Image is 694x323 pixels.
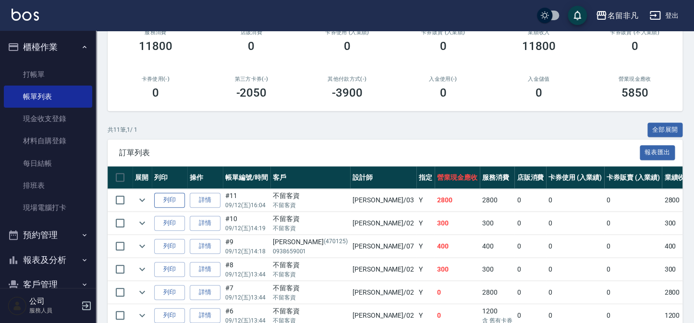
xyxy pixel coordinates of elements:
p: 不留客資 [273,201,348,210]
td: 400 [480,235,515,258]
p: 09/12 (五) 13:44 [225,270,268,279]
button: expand row [135,308,149,323]
td: 0 [546,235,604,258]
td: 300 [662,212,694,235]
h2: 第三方卡券(-) [215,76,288,82]
td: 0 [604,258,662,281]
td: Y [416,212,435,235]
td: #8 [223,258,270,281]
div: 不留客資 [273,191,348,201]
th: 卡券使用 (入業績) [546,166,604,189]
button: expand row [135,193,149,207]
td: 300 [480,212,515,235]
td: [PERSON_NAME] /02 [350,281,416,304]
a: 詳情 [190,193,220,208]
h3: 0 [248,39,255,53]
button: expand row [135,216,149,230]
div: 名留非凡 [607,10,638,22]
td: 300 [662,258,694,281]
td: 0 [546,212,604,235]
h3: 服務消費 [119,29,192,36]
h2: 業績收入 [502,29,575,36]
p: 0938659001 [273,247,348,256]
p: 不留客資 [273,293,348,302]
td: 2800 [662,189,694,211]
td: 0 [435,281,480,304]
th: 營業現金應收 [435,166,480,189]
td: 0 [514,189,546,211]
button: 報表及分析 [4,248,92,273]
th: 客戶 [270,166,350,189]
h2: 營業現金應收 [598,76,671,82]
td: 300 [435,212,480,235]
button: 登出 [645,7,682,25]
button: 全部展開 [647,123,683,137]
h3: 5850 [621,86,648,99]
div: 不留客資 [273,283,348,293]
a: 現金收支登錄 [4,108,92,130]
button: save [568,6,587,25]
h2: 店販消費 [215,29,288,36]
button: 列印 [154,308,185,323]
td: 0 [514,235,546,258]
td: Y [416,281,435,304]
td: 300 [480,258,515,281]
a: 帳單列表 [4,86,92,108]
h3: 11800 [522,39,556,53]
td: 2800 [480,189,515,211]
th: 帳單編號/時間 [223,166,270,189]
img: Person [8,296,27,315]
td: [PERSON_NAME] /02 [350,258,416,281]
h3: -3900 [332,86,363,99]
a: 詳情 [190,308,220,323]
th: 操作 [187,166,223,189]
div: [PERSON_NAME] [273,237,348,247]
button: expand row [135,285,149,299]
th: 店販消費 [514,166,546,189]
button: 客戶管理 [4,272,92,297]
td: Y [416,258,435,281]
th: 業績收入 [662,166,694,189]
p: 09/12 (五) 14:18 [225,247,268,256]
p: 共 11 筆, 1 / 1 [108,125,137,134]
a: 報表匯出 [640,148,675,157]
h2: 卡券販賣 (不入業績) [598,29,671,36]
div: 不留客資 [273,260,348,270]
h3: 11800 [139,39,172,53]
h5: 公司 [29,297,78,306]
td: 400 [435,235,480,258]
button: 預約管理 [4,223,92,248]
td: 0 [604,212,662,235]
button: expand row [135,239,149,253]
td: 0 [546,189,604,211]
h3: 0 [536,86,542,99]
td: 0 [546,258,604,281]
div: 不留客資 [273,214,348,224]
td: 0 [546,281,604,304]
button: 列印 [154,216,185,231]
button: expand row [135,262,149,276]
a: 現場電腦打卡 [4,197,92,219]
h3: -2050 [236,86,267,99]
a: 詳情 [190,216,220,231]
h2: 其他付款方式(-) [311,76,384,82]
h3: 0 [439,86,446,99]
h2: 入金儲值 [502,76,575,82]
td: Y [416,189,435,211]
div: 不留客資 [273,306,348,316]
img: Logo [12,9,39,21]
button: 列印 [154,193,185,208]
h3: 0 [631,39,638,53]
td: 0 [604,189,662,211]
button: 名留非凡 [592,6,642,25]
td: Y [416,235,435,258]
th: 設計師 [350,166,416,189]
a: 詳情 [190,239,220,254]
h2: 入金使用(-) [407,76,480,82]
td: 2800 [435,189,480,211]
a: 排班表 [4,174,92,197]
button: 列印 [154,285,185,300]
th: 指定 [416,166,435,189]
button: 列印 [154,239,185,254]
th: 服務消費 [480,166,515,189]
